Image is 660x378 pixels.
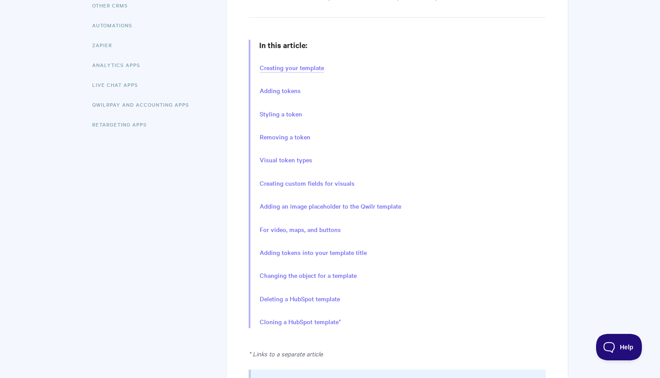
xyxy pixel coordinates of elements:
a: QwilrPay and Accounting Apps [92,96,196,113]
a: Adding tokens into your template title [260,248,367,258]
a: Changing the object for a template [260,271,357,281]
strong: In this article: [259,40,307,50]
a: Creating your template [260,63,324,73]
em: * Links to a separate article [249,349,323,358]
a: Analytics Apps [92,56,147,74]
a: Creating custom fields for visuals [260,179,354,188]
a: Visual token types [260,155,312,165]
a: Cloning a HubSpot template [260,317,339,327]
a: Removing a token [260,132,310,142]
a: Live Chat Apps [92,76,145,94]
a: Adding an image placeholder to the Qwilr template [260,202,401,211]
iframe: Toggle Customer Support [596,334,642,360]
a: Deleting a HubSpot template [260,294,340,304]
a: Adding tokens [260,86,301,96]
a: For video, maps, and buttons [260,225,341,235]
a: Retargeting Apps [92,116,153,133]
a: Automations [92,16,139,34]
a: Zapier [92,36,119,54]
a: Styling a token [260,109,302,119]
